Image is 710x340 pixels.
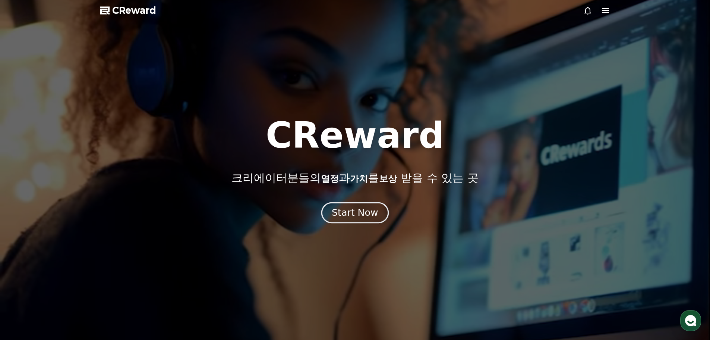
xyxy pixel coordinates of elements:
a: 대화 [49,237,96,255]
a: CReward [100,4,156,16]
a: Start Now [323,210,387,217]
div: Start Now [332,206,378,219]
h1: CReward [266,118,444,153]
a: 설정 [96,237,143,255]
span: 보상 [379,174,397,184]
span: 가치 [350,174,368,184]
a: 홈 [2,237,49,255]
span: 설정 [115,248,124,254]
button: Start Now [321,202,389,223]
p: 크리에이터분들의 과 를 받을 수 있는 곳 [231,171,478,185]
span: 홈 [23,248,28,254]
span: 대화 [68,248,77,254]
span: CReward [112,4,156,16]
span: 열정 [321,174,339,184]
